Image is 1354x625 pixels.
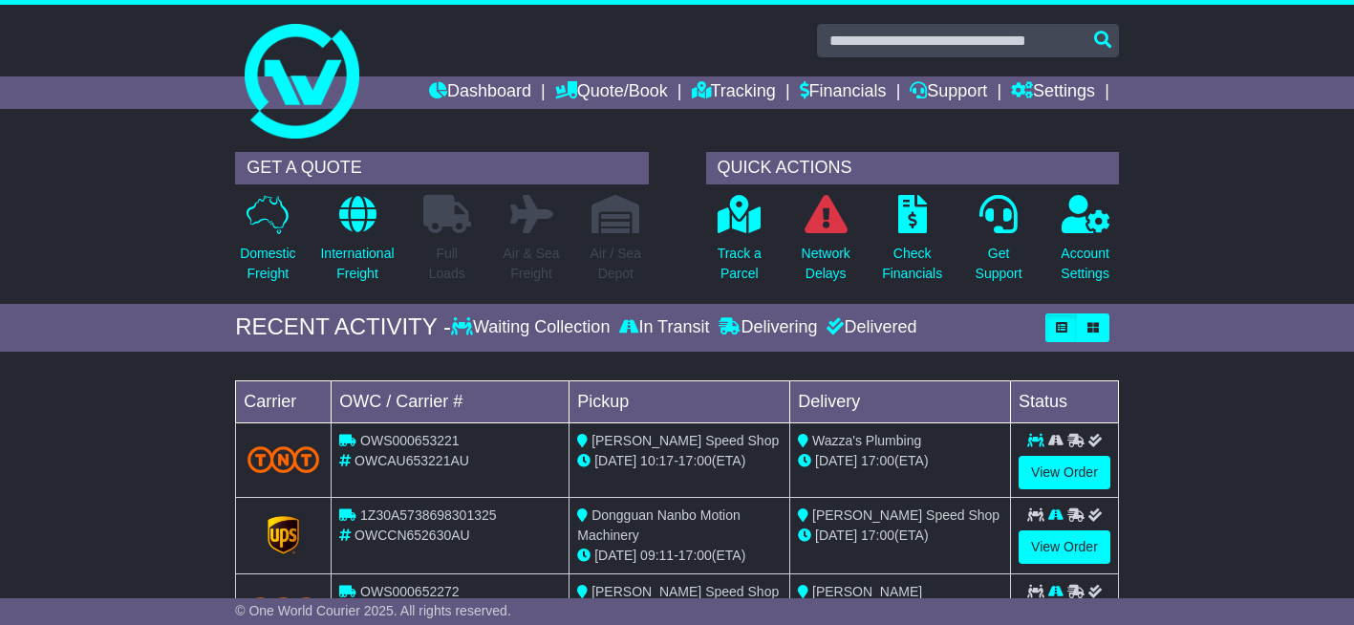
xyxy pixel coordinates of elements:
a: Settings [1011,76,1095,109]
span: 17:00 [678,548,712,563]
span: Wazza's Plumbing [812,433,921,448]
div: (ETA) [798,451,1002,471]
span: 17:00 [861,528,894,543]
a: AccountSettings [1060,194,1110,294]
td: Pickup [570,380,790,422]
a: Dashboard [429,76,531,109]
td: OWC / Carrier # [332,380,570,422]
a: InternationalFreight [319,194,395,294]
span: [DATE] [815,528,857,543]
td: Status [1011,380,1119,422]
span: OWS000652272 [360,584,460,599]
span: © One World Courier 2025. All rights reserved. [235,603,511,618]
div: RECENT ACTIVITY - [235,313,451,341]
span: [PERSON_NAME] [812,584,922,599]
a: Financials [800,76,887,109]
div: Waiting Collection [451,317,614,338]
span: [PERSON_NAME] Speed Shop [591,433,779,448]
div: Delivered [822,317,916,338]
td: Carrier [236,380,332,422]
p: Air & Sea Freight [503,244,559,284]
p: Track a Parcel [718,244,762,284]
p: Full Loads [423,244,471,284]
span: OWS000653221 [360,433,460,448]
span: [PERSON_NAME] Speed Shop [812,507,999,523]
p: Domestic Freight [240,244,295,284]
span: [DATE] [815,453,857,468]
span: [DATE] [594,453,636,468]
span: 09:11 [640,548,674,563]
a: CheckFinancials [881,194,943,294]
span: [DATE] [594,548,636,563]
img: TNT_Domestic.png [247,446,319,472]
a: View Order [1019,530,1110,564]
p: Air / Sea Depot [590,244,641,284]
span: OWCCN652630AU [355,528,470,543]
a: GetSupport [975,194,1023,294]
p: International Freight [320,244,394,284]
div: - (ETA) [577,451,782,471]
p: Check Financials [882,244,942,284]
span: Dongguan Nanbo Motion Machinery [577,507,741,543]
td: Delivery [790,380,1011,422]
a: Quote/Book [555,76,668,109]
p: Account Settings [1061,244,1109,284]
div: QUICK ACTIONS [706,152,1119,184]
a: Support [910,76,987,109]
span: 17:00 [861,453,894,468]
div: Delivering [714,317,822,338]
span: 1Z30A5738698301325 [360,507,496,523]
div: In Transit [614,317,714,338]
img: GetCarrierServiceLogo [268,516,300,554]
a: DomesticFreight [239,194,296,294]
span: 17:00 [678,453,712,468]
a: Track aParcel [717,194,763,294]
div: (ETA) [798,526,1002,546]
span: 10:17 [640,453,674,468]
a: NetworkDelays [801,194,851,294]
span: [PERSON_NAME] Speed Shop [591,584,779,599]
a: View Order [1019,456,1110,489]
div: - (ETA) [577,546,782,566]
div: GET A QUOTE [235,152,648,184]
a: Tracking [692,76,776,109]
span: OWCAU653221AU [355,453,469,468]
p: Get Support [976,244,1022,284]
p: Network Delays [802,244,850,284]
